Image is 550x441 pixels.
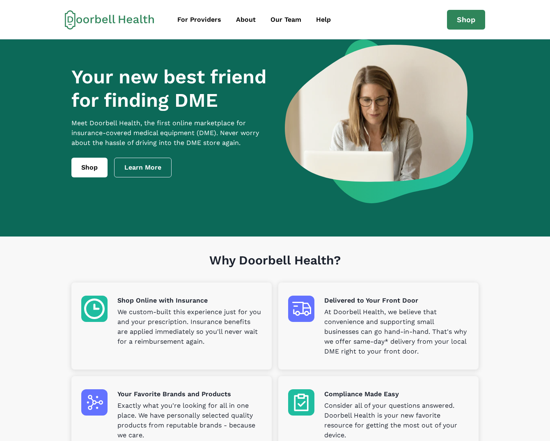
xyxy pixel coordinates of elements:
img: Shop Online with Insurance icon [81,296,108,322]
p: Shop Online with Insurance [117,296,262,305]
a: Shop [447,10,485,30]
div: About [236,15,256,25]
h1: Why Doorbell Health? [71,253,479,283]
p: Consider all of your questions answered. Doorbell Health is your new favorite resource for gettin... [324,401,469,440]
p: Exactly what you're looking for all in one place. We have personally selected quality products fr... [117,401,262,440]
a: Shop [71,158,108,177]
a: Learn More [114,158,172,177]
h1: Your new best friend for finding DME [71,65,271,112]
a: For Providers [171,11,228,28]
div: Help [316,15,331,25]
img: Compliance Made Easy icon [288,389,314,416]
img: a woman looking at a computer [285,39,473,203]
div: For Providers [177,15,221,25]
p: At Doorbell Health, we believe that convenience and supporting small businesses can go hand-in-ha... [324,307,469,356]
img: Delivered to Your Front Door icon [288,296,314,322]
a: Help [309,11,337,28]
a: Our Team [264,11,308,28]
img: Your Favorite Brands and Products icon [81,389,108,416]
p: Delivered to Your Front Door [324,296,469,305]
div: Our Team [270,15,301,25]
p: Compliance Made Easy [324,389,469,399]
a: About [229,11,262,28]
p: Your Favorite Brands and Products [117,389,262,399]
p: Meet Doorbell Health, the first online marketplace for insurance-covered medical equipment (DME).... [71,118,271,148]
p: We custom-built this experience just for you and your prescription. Insurance benefits are applie... [117,307,262,347]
